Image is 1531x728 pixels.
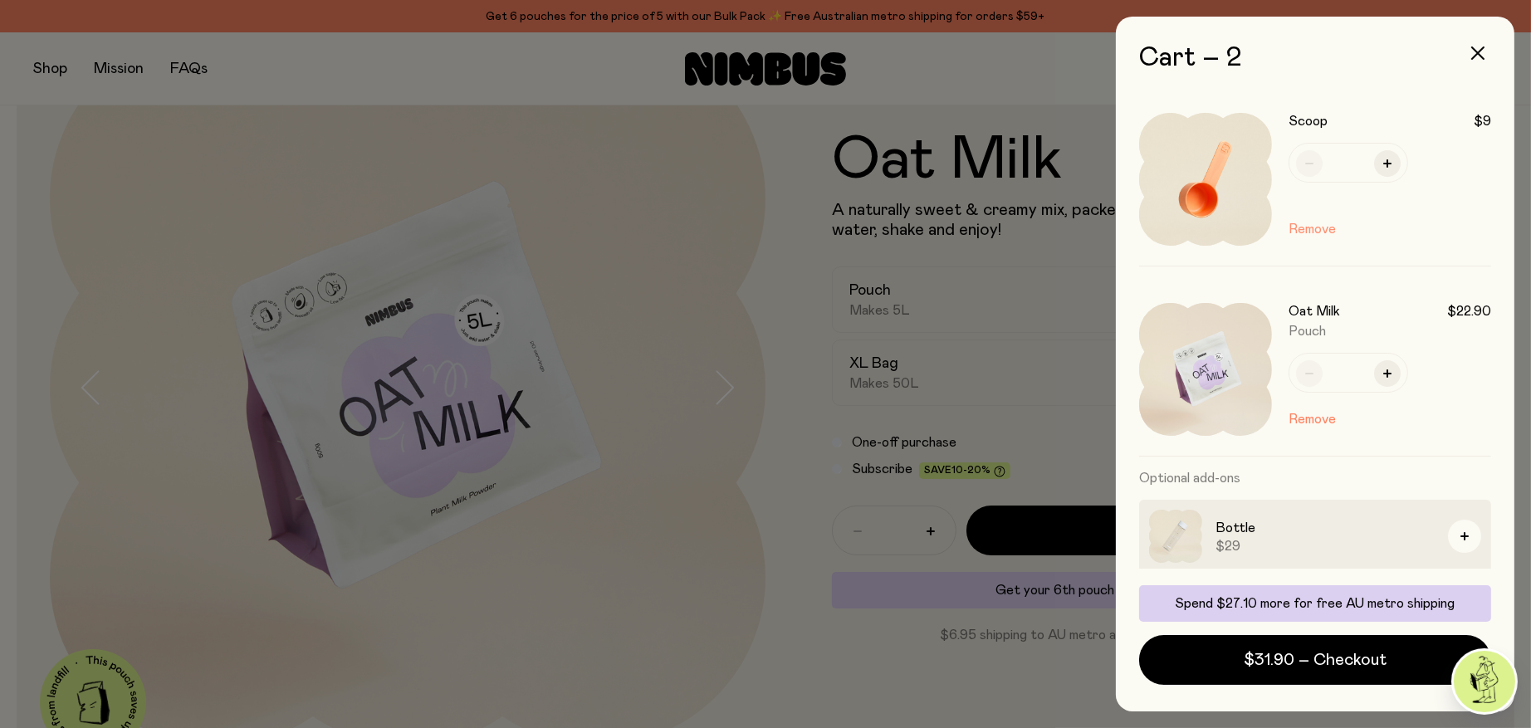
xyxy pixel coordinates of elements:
button: Remove [1289,409,1336,429]
span: $22.90 [1447,303,1491,320]
h3: Scoop [1289,113,1328,129]
p: Spend $27.10 more for free AU metro shipping [1149,595,1481,612]
span: $31.90 – Checkout [1244,648,1387,672]
h2: Cart – 2 [1139,43,1491,73]
h3: Optional add-ons [1139,457,1491,500]
span: Pouch [1289,325,1326,338]
h3: Oat Milk [1289,303,1340,320]
img: agent [1454,651,1515,712]
button: Remove [1289,219,1336,239]
button: $31.90 – Checkout [1139,635,1491,685]
h3: Bottle [1216,518,1435,538]
span: $29 [1216,538,1435,555]
span: $9 [1474,113,1491,129]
